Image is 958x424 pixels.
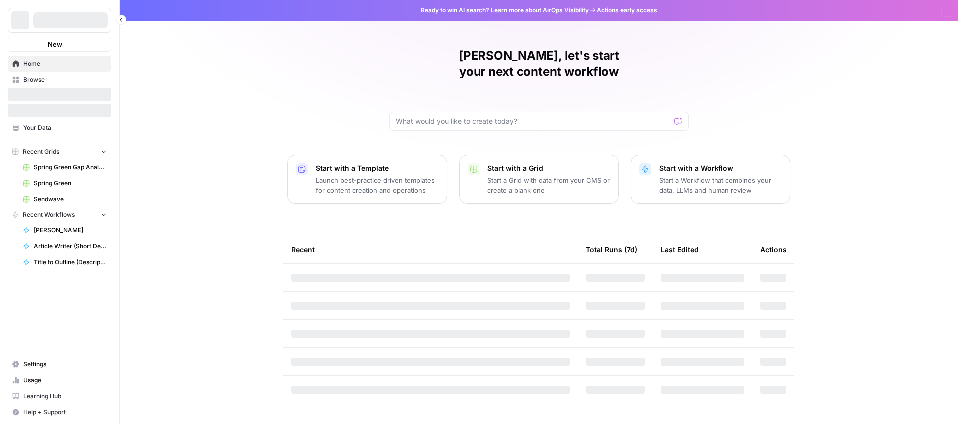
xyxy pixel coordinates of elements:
a: Spring Green [18,175,111,191]
div: Recent [291,236,570,263]
a: Spring Green Gap Analysis Old [18,159,111,175]
span: Recent Grids [23,147,59,156]
span: Settings [23,360,107,369]
a: Sendwave [18,191,111,207]
span: New [48,39,62,49]
div: Last Edited [661,236,699,263]
button: Start with a GridStart a Grid with data from your CMS or create a blank one [459,155,619,204]
div: Actions [760,236,787,263]
a: Article Writer (Short Description and Tie In Test) [18,238,111,254]
a: Browse [8,72,111,88]
a: Settings [8,356,111,372]
p: Launch best-practice driven templates for content creation and operations [316,175,439,195]
span: [PERSON_NAME] [34,226,107,235]
span: Your Data [23,123,107,132]
button: Start with a TemplateLaunch best-practice driven templates for content creation and operations [287,155,447,204]
span: Sendwave [34,195,107,204]
span: Spring Green Gap Analysis Old [34,163,107,172]
a: Title to Outline (Description and Tie-in Test) [18,254,111,270]
button: Help + Support [8,404,111,420]
span: Title to Outline (Description and Tie-in Test) [34,258,107,267]
a: Learning Hub [8,388,111,404]
a: Usage [8,372,111,388]
span: Ready to win AI search? about AirOps Visibility [421,6,589,15]
p: Start a Grid with data from your CMS or create a blank one [487,175,610,195]
p: Start with a Workflow [659,163,782,173]
button: Recent Grids [8,144,111,159]
h1: [PERSON_NAME], let's start your next content workflow [389,48,689,80]
button: Start with a WorkflowStart a Workflow that combines your data, LLMs and human review [631,155,790,204]
span: Browse [23,75,107,84]
a: Your Data [8,120,111,136]
span: Home [23,59,107,68]
a: Learn more [491,6,524,14]
p: Start with a Template [316,163,439,173]
button: New [8,37,111,52]
span: Article Writer (Short Description and Tie In Test) [34,242,107,251]
input: What would you like to create today? [396,116,670,126]
span: Help + Support [23,408,107,417]
span: Spring Green [34,179,107,188]
span: Learning Hub [23,392,107,401]
p: Start with a Grid [487,163,610,173]
p: Start a Workflow that combines your data, LLMs and human review [659,175,782,195]
span: Recent Workflows [23,210,75,219]
button: Recent Workflows [8,207,111,222]
span: Actions early access [597,6,657,15]
div: Total Runs (7d) [586,236,637,263]
span: Usage [23,376,107,385]
a: [PERSON_NAME] [18,222,111,238]
a: Home [8,56,111,72]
